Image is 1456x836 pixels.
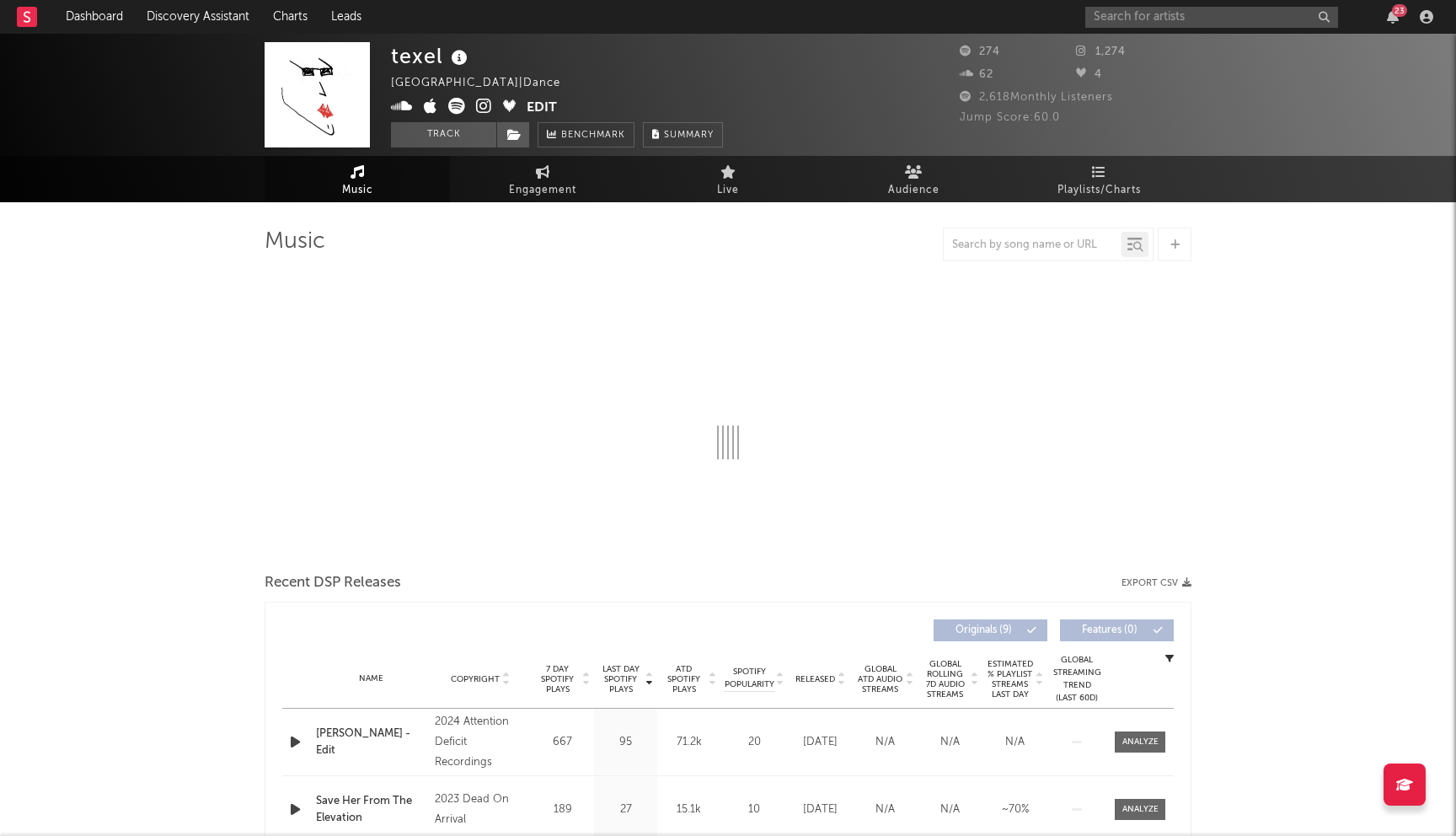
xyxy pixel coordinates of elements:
[792,734,848,751] div: [DATE]
[509,180,576,201] span: Engagement
[717,180,739,201] span: Live
[725,666,774,691] span: Spotify Popularity
[1076,46,1126,57] span: 1,274
[661,734,716,751] div: 71.2k
[888,180,939,201] span: Audience
[265,573,401,593] span: Recent DSP Releases
[535,801,590,818] div: 189
[1006,156,1191,202] a: Playlists/Charts
[945,625,1022,635] span: Originals ( 9 )
[538,122,634,147] a: Benchmark
[535,734,590,751] div: 667
[391,122,496,147] button: Track
[316,726,426,758] a: [PERSON_NAME] - Edit
[960,46,1000,57] span: 274
[598,801,653,818] div: 27
[661,801,716,818] div: 15.1k
[1076,69,1102,80] span: 4
[725,801,784,818] div: 10
[960,69,993,80] span: 62
[960,112,1060,123] span: Jump Score: 60.0
[1071,625,1148,635] span: Features ( 0 )
[661,664,706,694] span: ATD Spotify Plays
[635,156,821,202] a: Live
[451,674,500,684] span: Copyright
[535,664,580,694] span: 7 Day Spotify Plays
[922,801,978,818] div: N/A
[391,42,472,70] div: texel
[934,619,1047,641] button: Originals(9)
[316,673,426,685] div: Name
[1085,7,1338,28] input: Search for artists
[435,712,527,773] div: 2024 Attention Deficit Recordings
[922,734,978,751] div: N/A
[342,180,373,201] span: Music
[857,801,913,818] div: N/A
[987,659,1033,699] span: Estimated % Playlist Streams Last Day
[795,674,835,684] span: Released
[1052,654,1102,705] div: Global Streaming Trend (Last 60D)
[792,801,848,818] div: [DATE]
[598,664,643,694] span: Last Day Spotify Plays
[1121,578,1191,588] button: Export CSV
[527,98,557,119] button: Edit
[391,73,580,94] div: [GEOGRAPHIC_DATA] | Dance
[1387,10,1399,24] button: 23
[1057,180,1141,201] span: Playlists/Charts
[944,238,1121,252] input: Search by song name or URL
[643,122,723,147] button: Summary
[435,790,527,830] div: 2023 Dead On Arrival
[265,156,450,202] a: Music
[1392,4,1407,17] div: 23
[987,801,1043,818] div: ~ 70 %
[960,92,1113,103] span: 2,618 Monthly Listeners
[598,734,653,751] div: 95
[450,156,635,202] a: Engagement
[1060,619,1174,641] button: Features(0)
[725,734,784,751] div: 20
[857,734,913,751] div: N/A
[821,156,1006,202] a: Audience
[987,734,1043,751] div: N/A
[857,664,903,694] span: Global ATD Audio Streams
[664,131,714,140] span: Summary
[922,659,968,699] span: Global Rolling 7D Audio Streams
[316,793,426,826] a: Save Her From The Elevation
[561,126,625,146] span: Benchmark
